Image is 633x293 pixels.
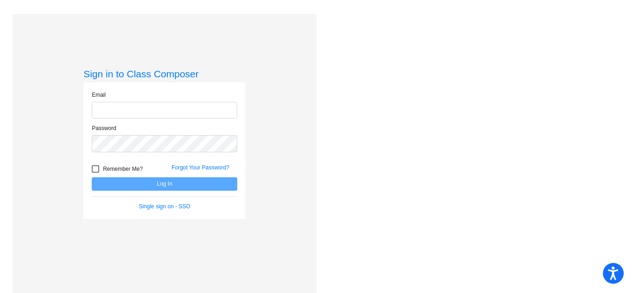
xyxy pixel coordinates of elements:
a: Single sign on - SSO [139,203,190,210]
button: Log In [92,177,237,191]
label: Password [92,124,116,132]
span: Remember Me? [103,163,143,175]
label: Email [92,91,106,99]
h3: Sign in to Class Composer [83,68,246,80]
a: Forgot Your Password? [171,164,229,171]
